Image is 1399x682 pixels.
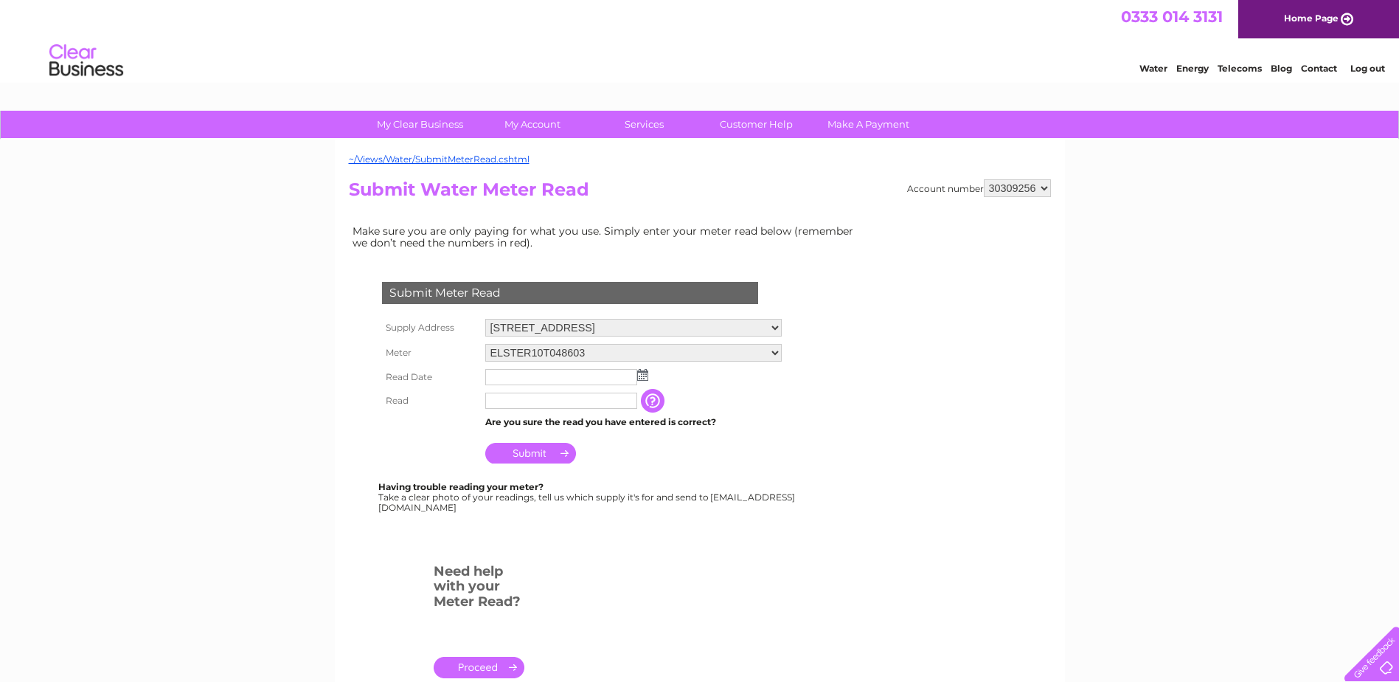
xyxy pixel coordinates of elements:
[1271,63,1292,74] a: Blog
[349,154,530,165] a: ~/Views/Water/SubmitMeterRead.cshtml
[378,481,544,492] b: Having trouble reading your meter?
[378,482,797,512] div: Take a clear photo of your readings, tell us which supply it's for and send to [EMAIL_ADDRESS][DO...
[349,179,1051,207] h2: Submit Water Meter Read
[485,443,576,464] input: Submit
[641,389,667,413] input: Information
[434,657,524,678] a: .
[359,111,481,138] a: My Clear Business
[378,389,482,413] th: Read
[482,413,785,432] td: Are you sure the read you have entered is correct?
[1350,63,1385,74] a: Log out
[1139,63,1167,74] a: Water
[378,365,482,389] th: Read Date
[378,340,482,365] th: Meter
[378,315,482,340] th: Supply Address
[352,8,1049,72] div: Clear Business is a trading name of Verastar Limited (registered in [GEOGRAPHIC_DATA] No. 3667643...
[1121,7,1223,26] a: 0333 014 3131
[349,221,865,252] td: Make sure you are only paying for what you use. Simply enter your meter read below (remember we d...
[471,111,593,138] a: My Account
[583,111,705,138] a: Services
[808,111,929,138] a: Make A Payment
[1218,63,1262,74] a: Telecoms
[1176,63,1209,74] a: Energy
[1301,63,1337,74] a: Contact
[695,111,817,138] a: Customer Help
[382,282,758,304] div: Submit Meter Read
[907,179,1051,197] div: Account number
[49,38,124,83] img: logo.png
[434,561,524,617] h3: Need help with your Meter Read?
[637,369,648,381] img: ...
